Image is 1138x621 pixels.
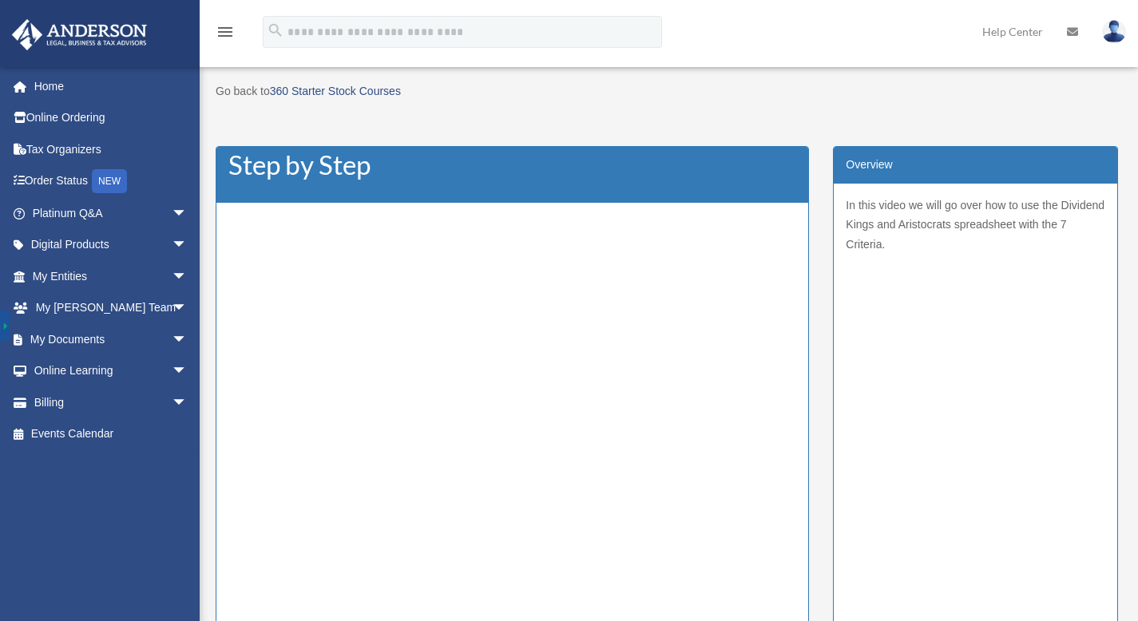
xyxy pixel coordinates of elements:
a: My [PERSON_NAME] Teamarrow_drop_down [11,292,212,324]
img: User Pic [1102,20,1126,43]
span: arrow_drop_down [172,292,204,325]
a: Home [11,70,212,102]
a: Billingarrow_drop_down [11,386,212,418]
span: arrow_drop_down [172,260,204,293]
p: Go back to [216,81,1118,108]
a: Digital Productsarrow_drop_down [11,229,212,261]
a: My Entitiesarrow_drop_down [11,260,212,292]
p: In this video we will go over how to use the Dividend Kings and Aristocrats spreadsheet with the ... [846,196,1105,255]
a: 360 Starter Stock Courses [270,85,401,97]
a: Order StatusNEW [11,165,212,198]
a: menu [216,28,235,42]
i: search [267,22,284,39]
div: Overview [834,147,1117,184]
span: arrow_drop_down [172,355,204,388]
span: arrow_drop_down [172,197,204,230]
a: My Documentsarrow_drop_down [11,323,212,355]
div: NEW [92,169,127,193]
img: Anderson Advisors Platinum Portal [7,19,152,50]
a: Tax Organizers [11,133,212,165]
a: Online Learningarrow_drop_down [11,355,212,387]
a: Events Calendar [11,418,212,450]
a: Online Ordering [11,102,212,134]
i: menu [216,22,235,42]
h1: Step by Step [228,155,796,175]
span: arrow_drop_down [172,323,204,356]
span: arrow_drop_down [172,229,204,262]
a: Platinum Q&Aarrow_drop_down [11,197,212,229]
span: arrow_drop_down [172,386,204,419]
